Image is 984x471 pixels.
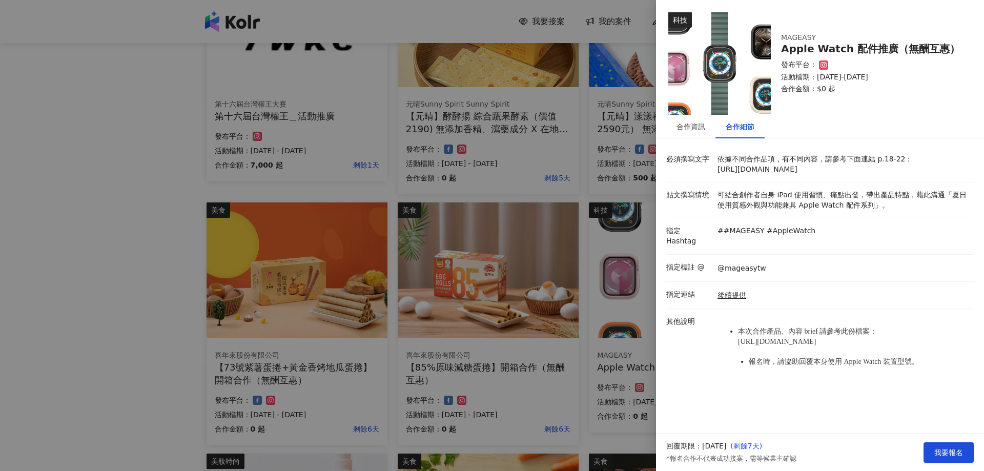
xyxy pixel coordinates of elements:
[781,60,817,70] p: 發布平台：
[717,263,766,274] p: @mageasytw
[730,441,796,452] p: ( 剩餘7天 )
[934,448,963,457] span: 我要報名
[717,226,815,236] p: ##MAGEASY #AppleWatch
[726,121,754,132] div: 合作細節
[666,290,712,300] p: 指定連結
[749,358,919,365] span: 報名時，請協助回覆本身使用 Apple Watch 裝置型號。
[781,84,961,94] p: 合作金額： $0 起
[666,441,726,452] p: 回覆期限：[DATE]
[781,72,961,83] p: 活動檔期：[DATE]-[DATE]
[717,154,969,174] p: 依據不同合作品項，有不同內容，請參考下面連結 p.18-22： [URL][DOMAIN_NAME]
[668,12,692,28] div: 科技
[738,338,816,345] span: [URL][DOMAIN_NAME]
[717,291,746,301] a: 後續提供
[676,121,705,132] div: 合作資訊
[666,226,712,246] p: 指定 Hashtag
[738,327,877,335] span: 本次合作產品、內容 brief 請參考此份檔案：
[666,262,712,273] p: 指定標註 @
[781,33,961,43] div: MAGEASY
[668,12,771,115] img: Apple Watch 全系列配件
[666,154,712,165] p: 必須撰寫文字
[924,442,974,463] button: 我要報名
[717,190,969,210] p: 可結合創作者自身 iPad 使用習慣、痛點出發，帶出產品特點，藉此溝通「夏日使用質感外觀與功能兼具 Apple Watch 配件系列」。
[666,190,712,200] p: 貼文撰寫情境
[781,43,961,55] div: Apple Watch 配件推廣（無酬互惠）
[666,317,712,327] p: 其他說明
[666,454,796,463] p: *報名合作不代表成功接案，需等候業主確認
